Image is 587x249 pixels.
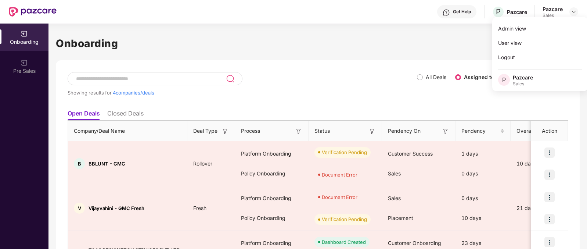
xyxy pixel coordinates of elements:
[453,9,471,15] div: Get Help
[322,149,367,156] div: Verification Pending
[74,203,85,214] div: V
[187,205,212,211] span: Fresh
[544,192,555,202] img: icon
[21,30,28,38] img: svg+xml;base64,PHN2ZyB3aWR0aD0iMjAiIGhlaWdodD0iMjAiIHZpZXdCb3g9IjAgMCAyMCAyMCIgZmlsbD0ibm9uZSIgeG...
[455,208,511,228] div: 10 days
[544,170,555,180] img: icon
[322,238,366,246] div: Dashboard Created
[388,195,401,201] span: Sales
[496,7,501,16] span: P
[511,160,573,168] div: 10 days
[543,13,563,18] div: Sales
[455,144,511,164] div: 1 days
[68,90,417,96] div: Showing results for
[388,127,421,135] span: Pendency On
[511,121,573,141] th: Overall Pendency
[571,9,577,15] img: svg+xml;base64,PHN2ZyBpZD0iRHJvcGRvd24tMzJ4MzIiIHhtbG5zPSJodHRwOi8vd3d3LnczLm9yZy8yMDAwL3N2ZyIgd2...
[68,121,187,141] th: Company/Deal Name
[187,160,218,167] span: Rollover
[56,35,580,51] h1: Onboarding
[442,128,449,135] img: svg+xml;base64,PHN2ZyB3aWR0aD0iMTYiIGhlaWdodD0iMTYiIHZpZXdCb3g9IjAgMCAxNiAxNiIgZmlsbD0ibm9uZSIgeG...
[426,74,446,80] label: All Deals
[113,90,154,96] span: 4 companies/deals
[89,205,144,211] span: Vijayvahini - GMC Fresh
[544,214,555,224] img: icon
[502,75,506,84] span: P
[455,164,511,184] div: 0 days
[222,128,229,135] img: svg+xml;base64,PHN2ZyB3aWR0aD0iMTYiIGhlaWdodD0iMTYiIHZpZXdCb3g9IjAgMCAxNiAxNiIgZmlsbD0ibm9uZSIgeG...
[388,215,413,221] span: Placement
[241,127,260,135] span: Process
[322,193,357,201] div: Document Error
[74,158,85,169] div: B
[511,204,573,212] div: 21 days
[443,9,450,16] img: svg+xml;base64,PHN2ZyBpZD0iSGVscC0zMngzMiIgeG1sbnM9Imh0dHA6Ly93d3cudzMub3JnLzIwMDAvc3ZnIiB3aWR0aD...
[295,128,302,135] img: svg+xml;base64,PHN2ZyB3aWR0aD0iMTYiIGhlaWdodD0iMTYiIHZpZXdCb3g9IjAgMCAxNiAxNiIgZmlsbD0ibm9uZSIgeG...
[544,147,555,158] img: icon
[314,127,330,135] span: Status
[235,208,309,228] div: Policy Onboarding
[455,188,511,208] div: 0 days
[107,110,144,120] li: Closed Deals
[388,170,401,177] span: Sales
[235,188,309,208] div: Platform Onboarding
[455,121,511,141] th: Pendency
[388,150,433,157] span: Customer Success
[322,171,357,178] div: Document Error
[543,6,563,13] div: Pazcare
[9,7,57,17] img: New Pazcare Logo
[464,74,504,80] label: Assigned to me
[388,240,441,246] span: Customer Onboarding
[226,74,234,83] img: svg+xml;base64,PHN2ZyB3aWR0aD0iMjQiIGhlaWdodD0iMjUiIHZpZXdCb3g9IjAgMCAyNCAyNSIgZmlsbD0ibm9uZSIgeG...
[235,164,309,184] div: Policy Onboarding
[368,128,376,135] img: svg+xml;base64,PHN2ZyB3aWR0aD0iMTYiIGhlaWdodD0iMTYiIHZpZXdCb3g9IjAgMCAxNiAxNiIgZmlsbD0ibm9uZSIgeG...
[507,8,527,15] div: Pazcare
[513,81,533,87] div: Sales
[531,121,568,141] th: Action
[193,127,217,135] span: Deal Type
[544,237,555,247] img: icon
[322,216,367,223] div: Verification Pending
[461,127,499,135] span: Pendency
[89,161,125,167] span: BBLUNT - GMC
[68,110,100,120] li: Open Deals
[21,59,28,67] img: svg+xml;base64,PHN2ZyB3aWR0aD0iMjAiIGhlaWdodD0iMjAiIHZpZXdCb3g9IjAgMCAyMCAyMCIgZmlsbD0ibm9uZSIgeG...
[235,144,309,164] div: Platform Onboarding
[513,74,533,81] div: Pazcare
